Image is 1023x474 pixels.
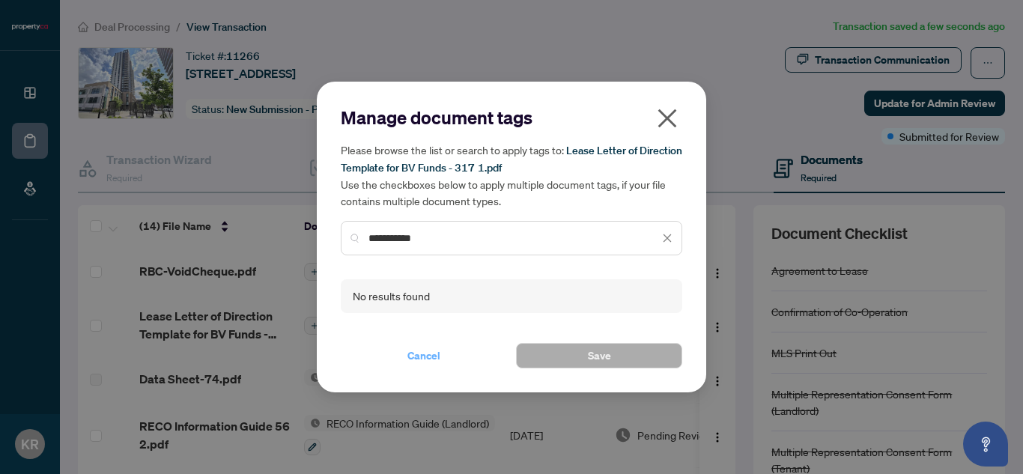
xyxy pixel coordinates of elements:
div: No results found [353,288,430,305]
span: close [662,233,673,243]
span: Lease Letter of Direction Template for BV Funds - 317 1.pdf [341,144,682,174]
span: close [655,106,679,130]
button: Open asap [963,422,1008,467]
button: Save [516,343,682,368]
h5: Please browse the list or search to apply tags to: Use the checkboxes below to apply multiple doc... [341,142,682,209]
button: Cancel [341,343,507,368]
span: Cancel [407,344,440,368]
h2: Manage document tags [341,106,682,130]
